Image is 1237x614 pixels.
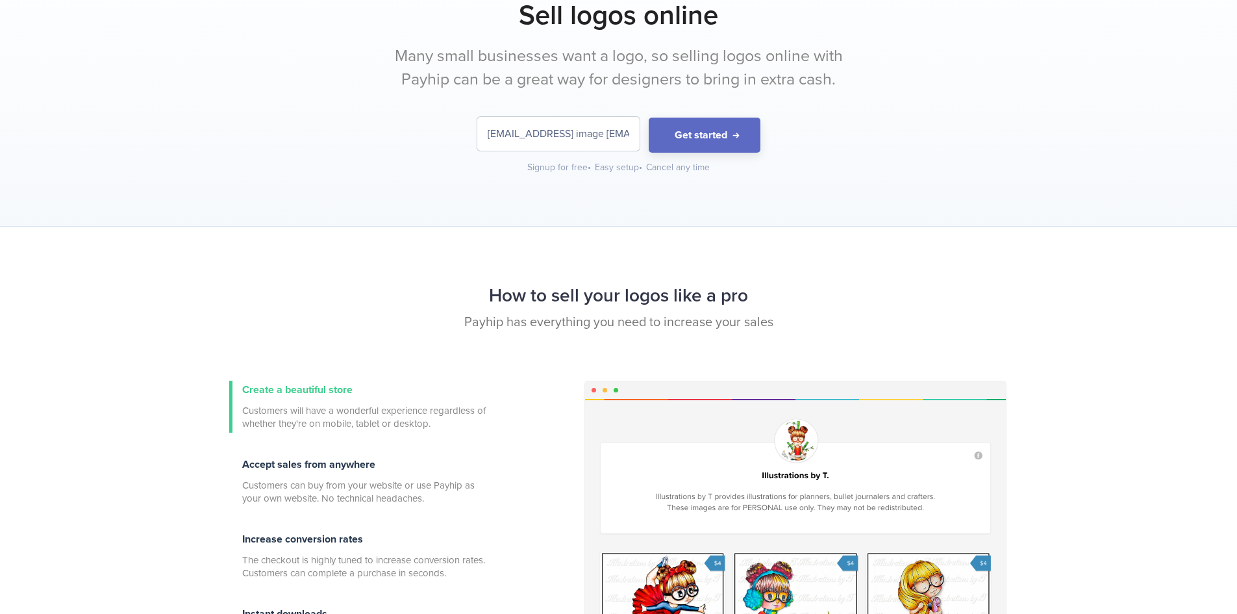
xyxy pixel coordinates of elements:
[595,161,643,174] div: Easy setup
[229,279,1008,313] h2: How to sell your logos like a pro
[229,455,489,507] a: Accept sales from anywhere Customers can buy from your website or use Payhip as your own website....
[242,458,375,471] span: Accept sales from anywhere
[229,313,1008,332] p: Payhip has everything you need to increase your sales
[242,383,353,396] span: Create a beautiful store
[588,162,591,173] span: •
[242,554,489,580] span: The checkout is highly tuned to increase conversion rates. Customers can complete a purchase in s...
[477,117,640,151] input: Enter your email address
[242,479,489,505] span: Customers can buy from your website or use Payhip as your own website. No technical headaches.
[646,161,710,174] div: Cancel any time
[375,45,862,91] p: Many small businesses want a logo, so selling logos online with Payhip can be a great way for des...
[242,404,489,430] span: Customers will have a wonderful experience regardless of whether they're on mobile, tablet or des...
[649,118,760,153] button: Get started
[242,533,363,546] span: Increase conversion rates
[229,530,489,582] a: Increase conversion rates The checkout is highly tuned to increase conversion rates. Customers ca...
[527,161,592,174] div: Signup for free
[639,162,642,173] span: •
[229,381,489,433] a: Create a beautiful store Customers will have a wonderful experience regardless of whether they're...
